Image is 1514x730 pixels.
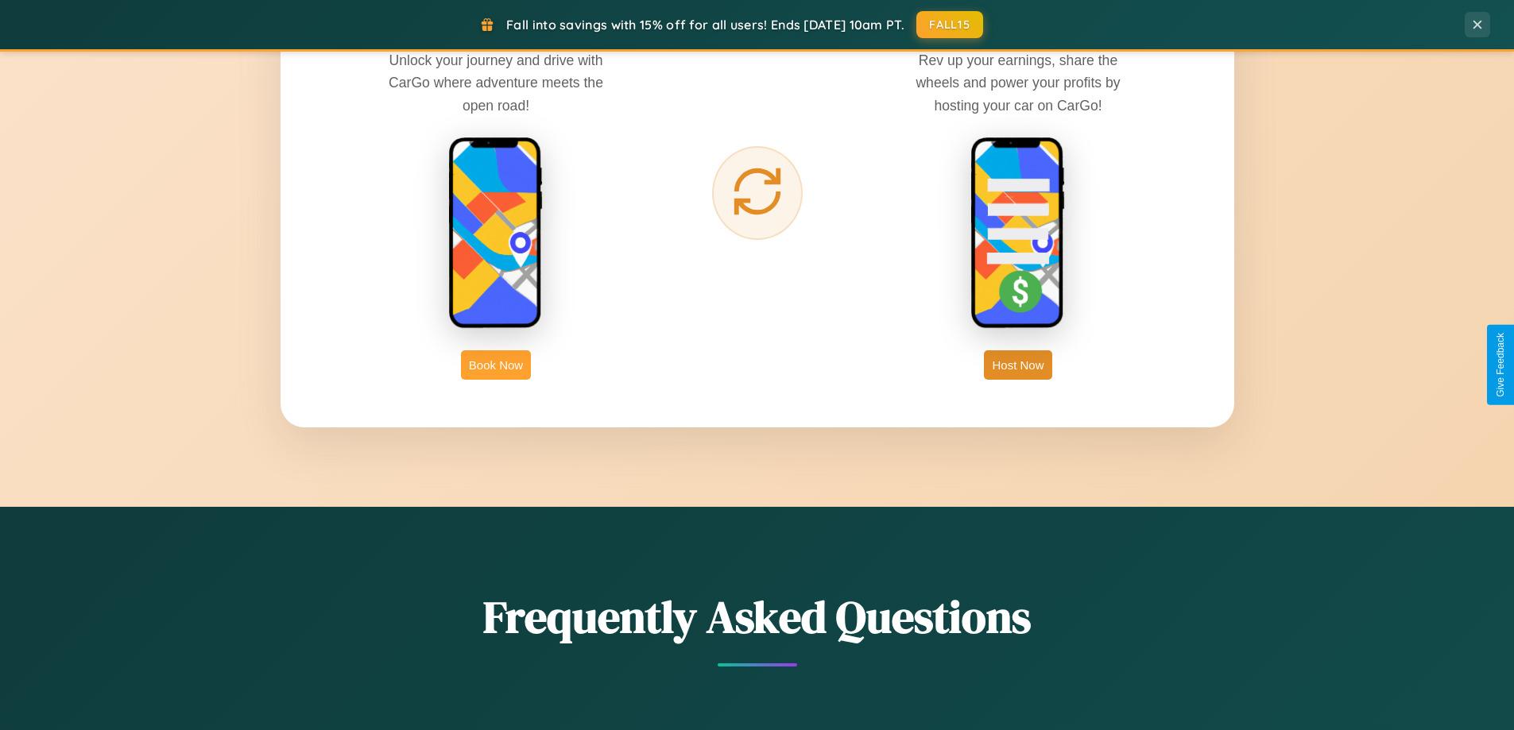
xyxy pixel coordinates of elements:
button: Book Now [461,350,531,380]
h2: Frequently Asked Questions [281,586,1234,647]
img: rent phone [448,137,544,330]
img: host phone [970,137,1066,330]
button: FALL15 [916,11,983,38]
p: Rev up your earnings, share the wheels and power your profits by hosting your car on CarGo! [899,49,1137,116]
span: Fall into savings with 15% off for all users! Ends [DATE] 10am PT. [506,17,904,33]
button: Host Now [984,350,1051,380]
p: Unlock your journey and drive with CarGo where adventure meets the open road! [377,49,615,116]
div: Give Feedback [1495,333,1506,397]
